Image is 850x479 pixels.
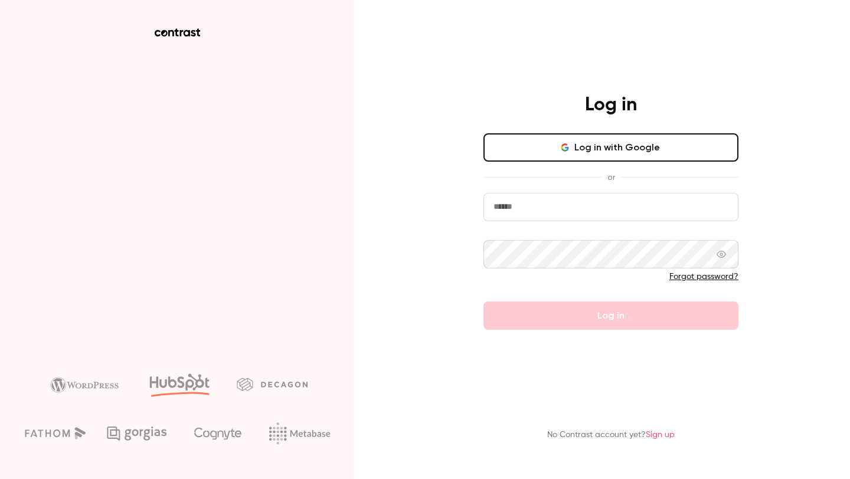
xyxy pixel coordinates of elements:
h4: Log in [585,93,637,117]
span: or [601,171,621,183]
button: Log in with Google [483,133,738,162]
img: decagon [237,378,308,391]
p: No Contrast account yet? [547,429,675,441]
a: Forgot password? [669,273,738,281]
a: Sign up [646,431,675,439]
